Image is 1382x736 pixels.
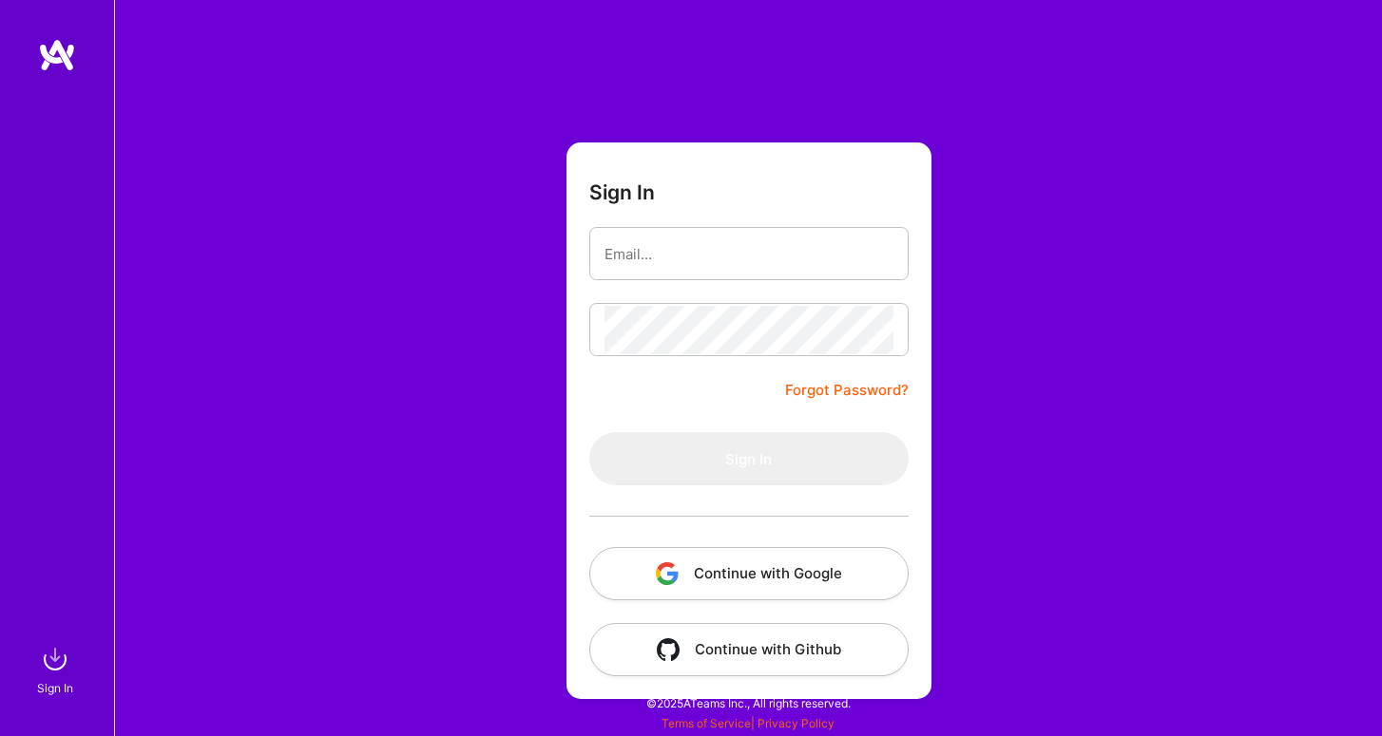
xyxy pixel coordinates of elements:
[662,716,835,730] span: |
[589,547,909,600] button: Continue with Google
[656,562,679,585] img: icon
[657,638,680,661] img: icon
[605,230,893,278] input: Email...
[589,180,655,204] h3: Sign In
[662,716,751,730] a: Terms of Service
[589,623,909,676] button: Continue with Github
[758,716,835,730] a: Privacy Policy
[589,432,909,485] button: Sign In
[37,678,73,698] div: Sign In
[36,640,74,678] img: sign in
[785,379,909,402] a: Forgot Password?
[114,679,1382,727] div: © 2025 ATeams Inc., All rights reserved.
[40,640,74,698] a: sign inSign In
[38,38,76,72] img: logo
